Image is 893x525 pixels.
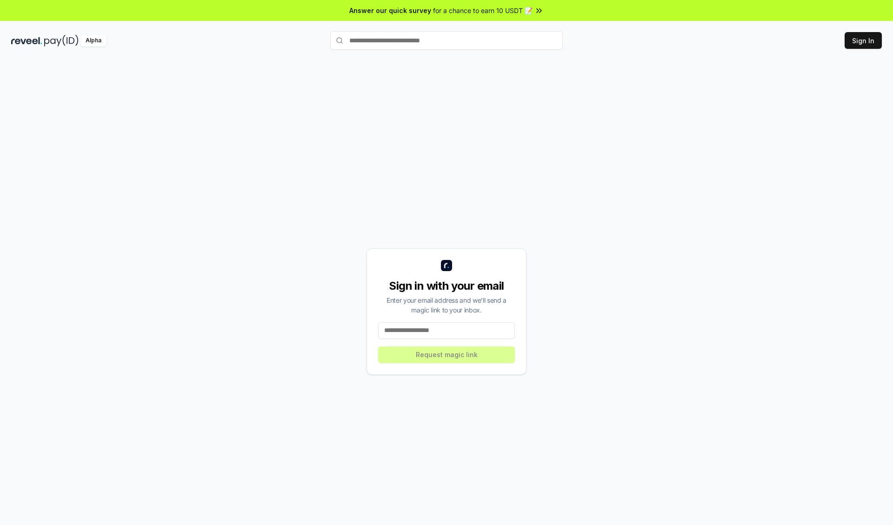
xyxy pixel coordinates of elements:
button: Sign In [845,32,882,49]
div: Alpha [80,35,107,47]
div: Enter your email address and we’ll send a magic link to your inbox. [378,295,515,315]
span: for a chance to earn 10 USDT 📝 [433,6,533,15]
span: Answer our quick survey [349,6,431,15]
img: pay_id [44,35,79,47]
div: Sign in with your email [378,279,515,293]
img: logo_small [441,260,452,271]
img: reveel_dark [11,35,42,47]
